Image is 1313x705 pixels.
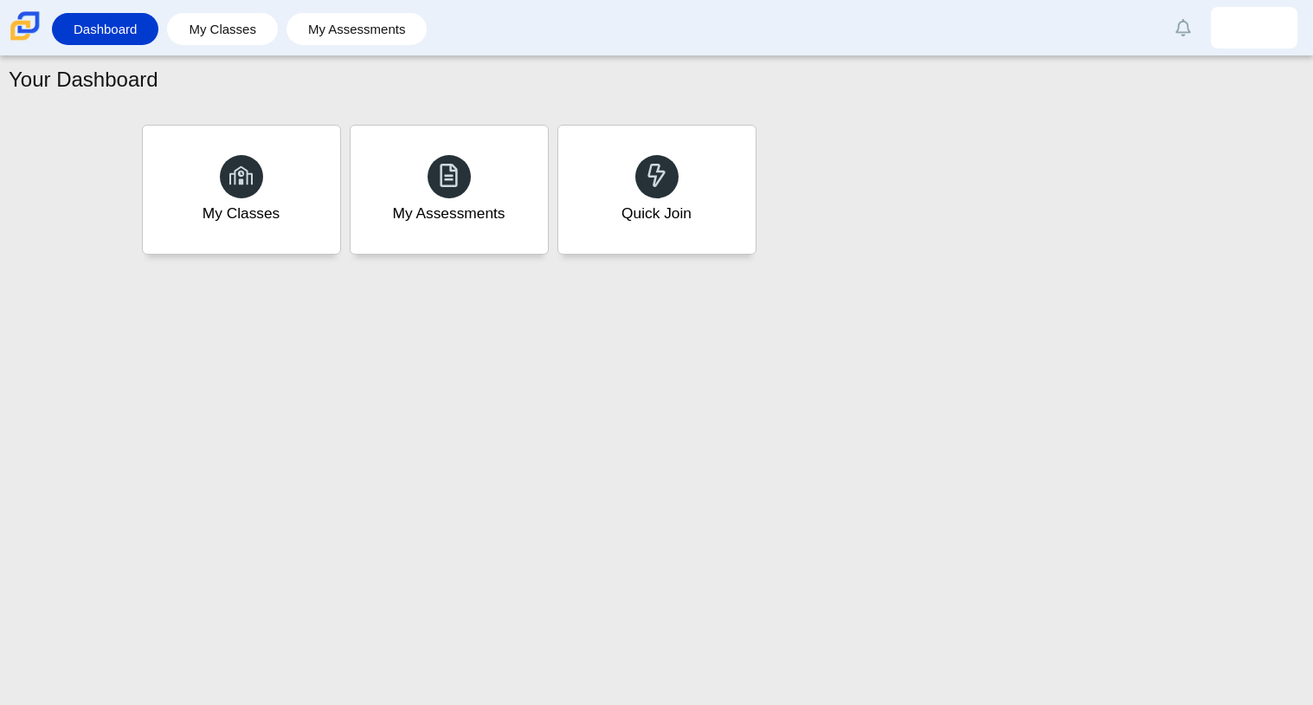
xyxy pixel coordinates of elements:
[621,203,692,224] div: Quick Join
[393,203,505,224] div: My Assessments
[350,125,549,255] a: My Assessments
[203,203,280,224] div: My Classes
[295,13,419,45] a: My Assessments
[61,13,150,45] a: Dashboard
[1211,7,1297,49] a: ioniko.solis.9IMFII
[176,13,269,45] a: My Classes
[1164,9,1202,47] a: Alerts
[9,65,158,94] h1: Your Dashboard
[557,125,756,255] a: Quick Join
[7,32,43,47] a: Carmen School of Science & Technology
[7,8,43,44] img: Carmen School of Science & Technology
[142,125,341,255] a: My Classes
[1240,14,1268,42] img: ioniko.solis.9IMFII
